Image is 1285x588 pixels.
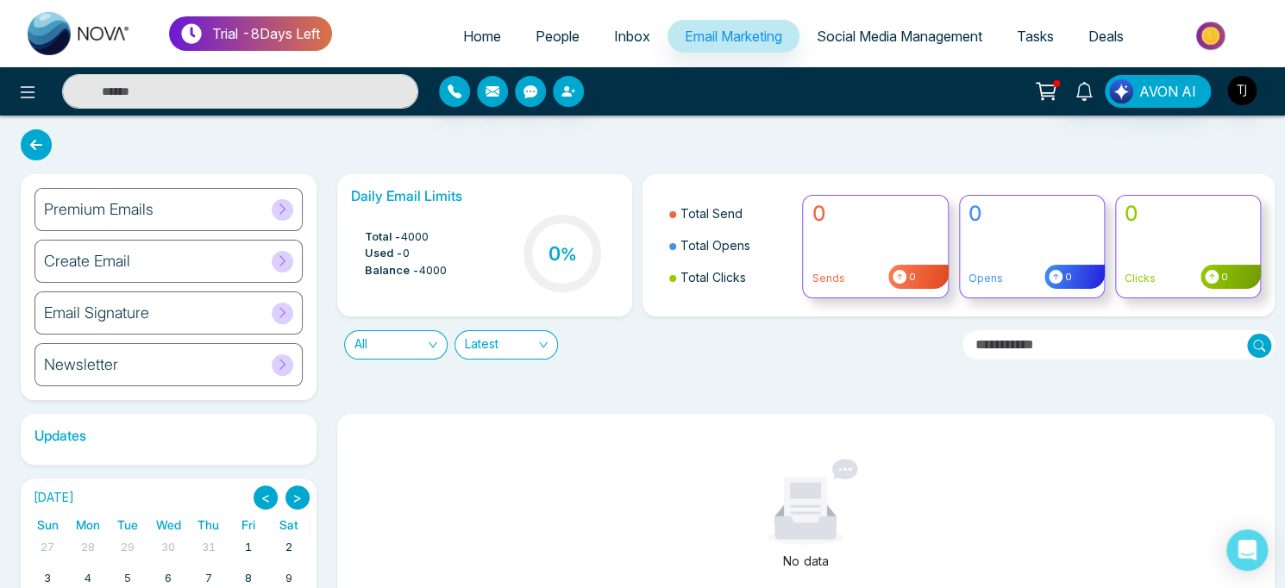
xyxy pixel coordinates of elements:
li: Total Clicks [669,261,792,293]
a: July 28, 2025 [78,535,98,560]
span: Home [463,28,501,45]
a: Wednesday [152,514,184,535]
div: No data [358,552,1255,571]
span: People [536,28,580,45]
li: Total Send [669,197,792,229]
span: 4000 [419,262,447,279]
span: Balance - [365,262,419,279]
span: All [354,331,437,359]
button: > [285,485,310,510]
button: < [254,485,278,510]
span: Used - [365,245,403,262]
span: Tasks [1017,28,1054,45]
a: Deals [1071,20,1141,53]
span: Deals [1088,28,1124,45]
img: Market-place.gif [1150,16,1275,55]
span: 0 [403,245,410,262]
a: Saturday [276,514,302,535]
a: Tuesday [114,514,141,535]
a: August 2, 2025 [282,535,296,560]
span: 0 [906,270,916,285]
img: Lead Flow [1109,79,1133,103]
a: July 30, 2025 [158,535,179,560]
span: Latest [465,331,548,359]
p: Trial - 8 Days Left [212,23,320,44]
h6: Premium Emails [44,200,154,219]
h4: 0 [812,202,938,227]
span: % [561,244,577,265]
a: Sunday [34,514,62,535]
td: July 30, 2025 [148,535,189,566]
a: July 29, 2025 [117,535,138,560]
span: 4000 [401,228,429,246]
a: Thursday [194,514,223,535]
td: August 1, 2025 [229,535,269,566]
button: AVON AI [1105,75,1211,108]
span: AVON AI [1139,81,1196,102]
span: 0 [1219,270,1228,285]
h6: Create Email [44,252,130,271]
h4: 0 [1125,202,1251,227]
h6: Daily Email Limits [351,188,619,204]
p: Sends [812,271,938,286]
img: User Avatar [1227,76,1257,105]
a: July 31, 2025 [198,535,219,560]
span: Total - [365,228,401,246]
td: July 29, 2025 [108,535,148,566]
h2: [DATE] [28,491,74,505]
td: July 31, 2025 [188,535,229,566]
a: Friday [238,514,259,535]
td: August 2, 2025 [268,535,309,566]
li: Total Opens [669,229,792,261]
a: Social Media Management [799,20,1000,53]
a: Home [446,20,518,53]
span: Inbox [614,28,650,45]
h4: 0 [968,202,1095,227]
span: 0 [1062,270,1072,285]
a: July 27, 2025 [37,535,58,560]
a: Email Marketing [668,20,799,53]
h3: 0 [548,242,577,265]
span: Social Media Management [817,28,982,45]
a: Tasks [1000,20,1071,53]
p: Clicks [1125,271,1251,286]
a: Inbox [597,20,668,53]
td: July 28, 2025 [68,535,109,566]
a: Monday [72,514,103,535]
div: Open Intercom Messenger [1226,529,1268,571]
h6: Email Signature [44,303,149,322]
td: July 27, 2025 [28,535,68,566]
img: Nova CRM Logo [28,12,131,55]
span: Email Marketing [685,28,782,45]
a: People [518,20,597,53]
h6: Updates [21,428,317,444]
p: Opens [968,271,1095,286]
a: August 1, 2025 [241,535,255,560]
h6: Newsletter [44,355,118,374]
